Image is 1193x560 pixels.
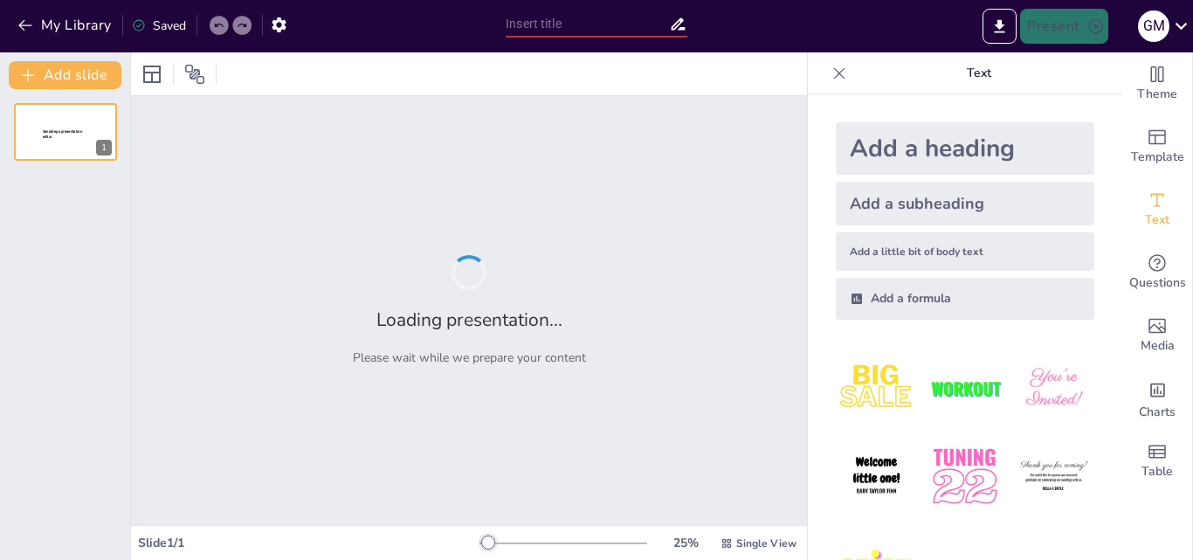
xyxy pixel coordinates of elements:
span: Sendsteps presentation editor [43,129,82,139]
div: Add a formula [836,278,1094,320]
span: Theme [1137,85,1177,104]
img: 3.jpeg [1013,348,1094,429]
div: Add a little bit of body text [836,232,1094,271]
button: Present [1020,9,1107,44]
button: My Library [13,11,119,39]
span: Table [1141,462,1173,481]
div: G M [1138,10,1169,42]
button: Export to PowerPoint [983,9,1017,44]
div: Layout [138,60,166,88]
span: Charts [1139,403,1176,422]
span: Media [1141,336,1175,356]
div: Add a table [1122,430,1192,493]
div: 1 [96,140,112,156]
p: Text [853,52,1105,94]
img: 4.jpeg [836,436,917,517]
span: Position [184,64,205,85]
div: Saved [132,17,186,34]
div: Add a heading [836,122,1094,175]
button: Add slide [9,61,121,89]
button: G M [1138,9,1169,44]
img: 5.jpeg [924,436,1005,517]
span: Single View [736,536,796,550]
img: 1.jpeg [836,348,917,429]
div: 25 % [665,535,707,551]
div: Slide 1 / 1 [138,535,479,551]
div: Change the overall theme [1122,52,1192,115]
input: Insert title [506,11,669,37]
div: Add charts and graphs [1122,367,1192,430]
span: Questions [1129,273,1186,293]
div: 1 [14,103,117,161]
h2: Loading presentation... [376,308,562,332]
span: Text [1145,211,1169,230]
div: Add text boxes [1122,178,1192,241]
div: Add a subheading [836,182,1094,225]
div: Add ready made slides [1122,115,1192,178]
div: Get real-time input from your audience [1122,241,1192,304]
div: Add images, graphics, shapes or video [1122,304,1192,367]
span: Template [1131,148,1184,167]
p: Please wait while we prepare your content [353,349,586,366]
img: 2.jpeg [924,348,1005,429]
img: 6.jpeg [1013,436,1094,517]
